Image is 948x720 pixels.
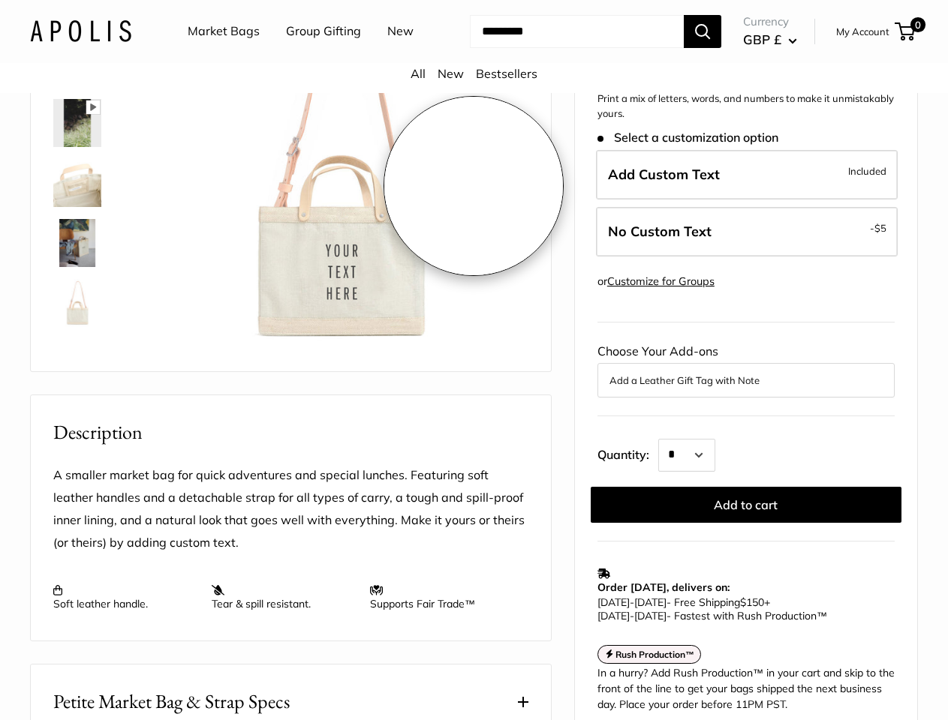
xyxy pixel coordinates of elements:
[743,11,797,32] span: Currency
[608,166,720,183] span: Add Custom Text
[597,130,778,145] span: Select a customization option
[597,595,630,609] span: [DATE]
[53,687,290,716] span: Petite Market Bag & Strap Specs
[896,22,915,40] a: 0
[630,609,634,622] span: -
[615,649,694,660] strong: Rush Production™
[591,487,901,523] button: Add to cart
[411,66,426,81] a: All
[597,340,895,397] div: Choose Your Add-ons
[53,279,101,327] img: Petite Market Bag in Dove with Strap
[53,219,101,267] img: Petite Market Bag in Dove with Strap
[53,583,197,610] p: Soft leather handle.
[596,150,898,199] label: Add Custom Text
[50,156,104,210] a: Petite Market Bag in Dove with Strap
[470,15,684,48] input: Search...
[597,609,630,622] span: [DATE]
[597,434,658,472] label: Quantity:
[476,66,537,81] a: Bestsellers
[910,17,925,32] span: 0
[387,20,414,43] a: New
[597,91,895,121] p: Print a mix of letters, words, and numbers to make it unmistakably yours.
[874,222,886,234] span: $5
[50,276,104,330] a: Petite Market Bag in Dove with Strap
[53,464,528,554] p: A smaller market bag for quick adventures and special lunches. Featuring soft leather handles and...
[609,371,883,389] button: Add a Leather Gift Tag with Note
[188,20,260,43] a: Market Bags
[870,219,886,237] span: -
[50,216,104,270] a: Petite Market Bag in Dove with Strap
[30,20,131,42] img: Apolis
[740,595,764,609] span: $150
[608,223,712,240] span: No Custom Text
[50,96,104,150] a: Petite Market Bag in Dove with Strap
[848,162,886,180] span: Included
[53,159,101,207] img: Petite Market Bag in Dove with Strap
[630,595,634,609] span: -
[836,22,889,40] a: My Account
[212,583,355,610] p: Tear & spill resistant.
[286,20,361,43] a: Group Gifting
[743,28,797,52] button: GBP £
[597,609,827,622] span: - Fastest with Rush Production™
[596,207,898,256] label: Leave Blank
[438,66,464,81] a: New
[597,595,887,622] p: - Free Shipping +
[53,418,528,447] h2: Description
[597,580,730,594] strong: Order [DATE], delivers on:
[684,15,721,48] button: Search
[743,31,781,47] span: GBP £
[370,583,513,610] p: Supports Fair Trade™
[634,595,667,609] span: [DATE]
[597,271,715,292] div: or
[607,274,715,288] a: Customize for Groups
[634,609,667,622] span: [DATE]
[53,99,101,147] img: Petite Market Bag in Dove with Strap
